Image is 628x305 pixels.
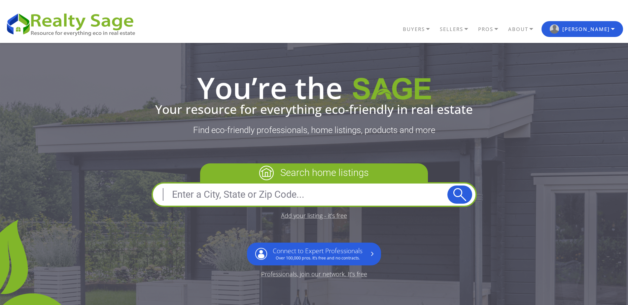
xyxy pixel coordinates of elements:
[5,11,142,37] img: REALTY SAGE
[276,255,360,261] small: Over 100,000 pros. It’s free and no contracts.
[550,24,559,34] img: RS user logo
[5,73,623,102] h1: You’re the
[156,186,447,203] input: Enter a City, State or Zip Code...
[247,243,381,265] a: Connect to Expert ProfessionalsOver 100,000 pros. It’s free and no contracts.
[261,271,367,277] a: Professionals, join our network. It’s free
[438,23,476,35] a: SELLERS
[506,23,541,35] a: ABOUT
[273,248,363,260] div: Connect to Expert Professionals
[401,23,438,35] a: BUYERS
[5,125,623,135] p: Find eco-friendly professionals, home listings, products and more
[5,103,623,115] div: Your resource for everything eco-friendly in real estate
[541,21,623,37] button: RS user logo [PERSON_NAME]
[200,163,428,182] p: Search home listings
[353,78,431,102] img: Realty Sage
[476,23,506,35] a: PROS
[281,213,347,219] a: Add your listing - it’s free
